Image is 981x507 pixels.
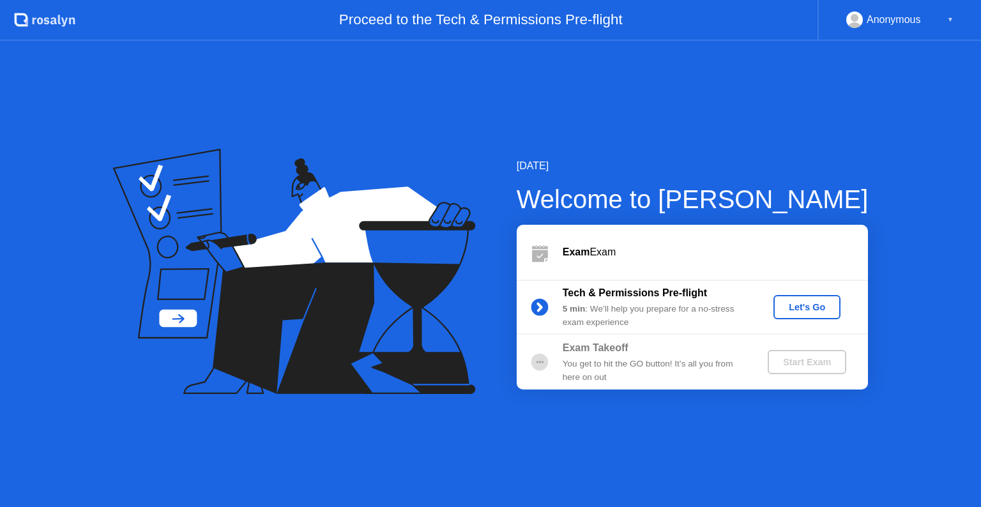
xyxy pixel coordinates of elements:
[867,11,921,28] div: Anonymous
[563,303,747,329] div: : We’ll help you prepare for a no-stress exam experience
[517,158,869,174] div: [DATE]
[563,245,868,260] div: Exam
[779,302,835,312] div: Let's Go
[773,295,840,319] button: Let's Go
[773,357,841,367] div: Start Exam
[563,358,747,384] div: You get to hit the GO button! It’s all you from here on out
[768,350,846,374] button: Start Exam
[517,180,869,218] div: Welcome to [PERSON_NAME]
[947,11,954,28] div: ▼
[563,342,628,353] b: Exam Takeoff
[563,287,707,298] b: Tech & Permissions Pre-flight
[563,246,590,257] b: Exam
[563,304,586,314] b: 5 min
